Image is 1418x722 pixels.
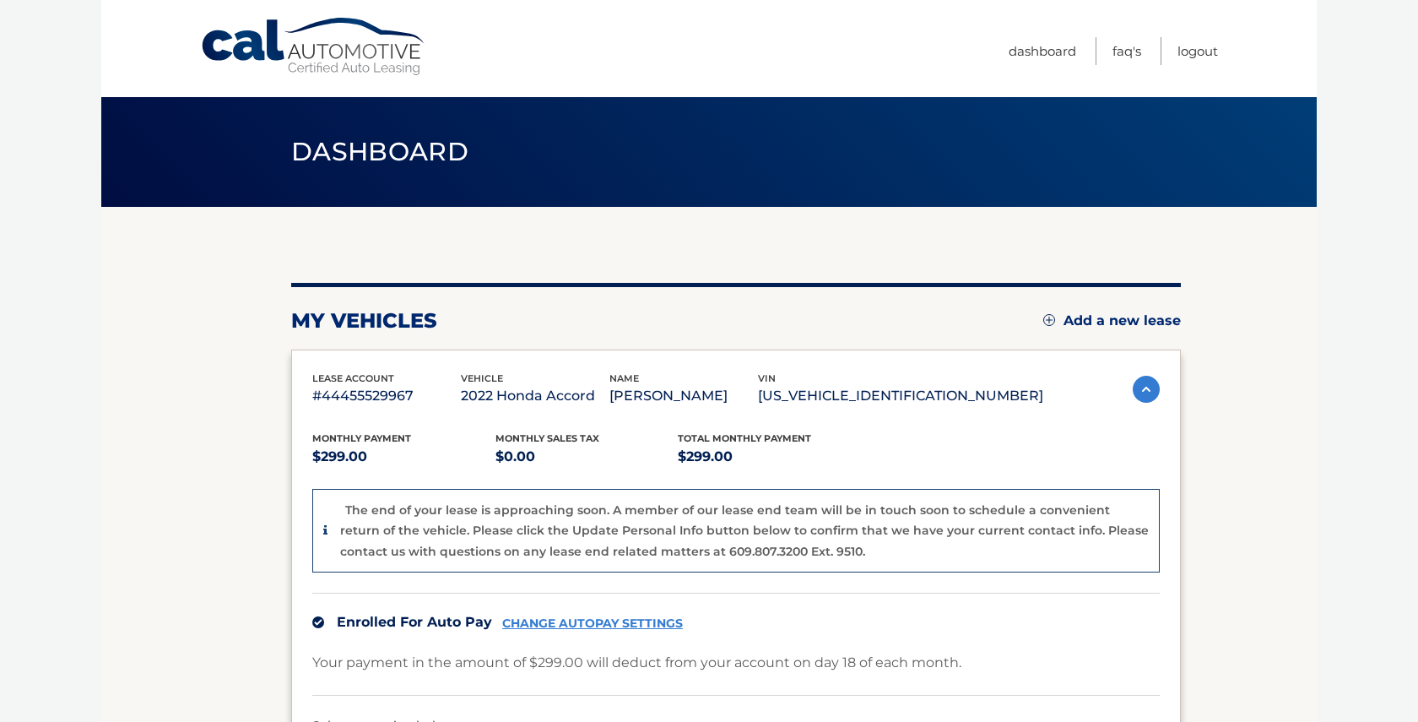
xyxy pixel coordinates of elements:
a: CHANGE AUTOPAY SETTINGS [502,616,683,631]
span: Monthly sales Tax [495,432,599,444]
span: Dashboard [291,136,468,167]
p: #44455529967 [312,384,461,408]
p: [PERSON_NAME] [609,384,758,408]
p: $299.00 [678,445,861,469]
p: Your payment in the amount of $299.00 will deduct from your account on day 18 of each month. [312,651,961,675]
span: Monthly Payment [312,432,411,444]
span: name [609,372,639,384]
p: [US_VEHICLE_IDENTIFICATION_NUMBER] [758,384,1043,408]
span: Total Monthly Payment [678,432,811,444]
p: $299.00 [312,445,495,469]
img: accordion-active.svg [1133,376,1160,403]
p: The end of your lease is approaching soon. A member of our lease end team will be in touch soon t... [340,502,1149,559]
img: add.svg [1043,314,1055,326]
p: $0.00 [495,445,679,469]
a: FAQ's [1112,37,1141,65]
span: vin [758,372,776,384]
a: Dashboard [1009,37,1076,65]
span: Enrolled For Auto Pay [337,614,492,630]
a: Cal Automotive [200,17,428,77]
a: Logout [1177,37,1218,65]
p: 2022 Honda Accord [461,384,609,408]
span: vehicle [461,372,503,384]
img: check.svg [312,616,324,628]
h2: my vehicles [291,308,437,334]
span: lease account [312,372,394,384]
a: Add a new lease [1043,312,1181,329]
